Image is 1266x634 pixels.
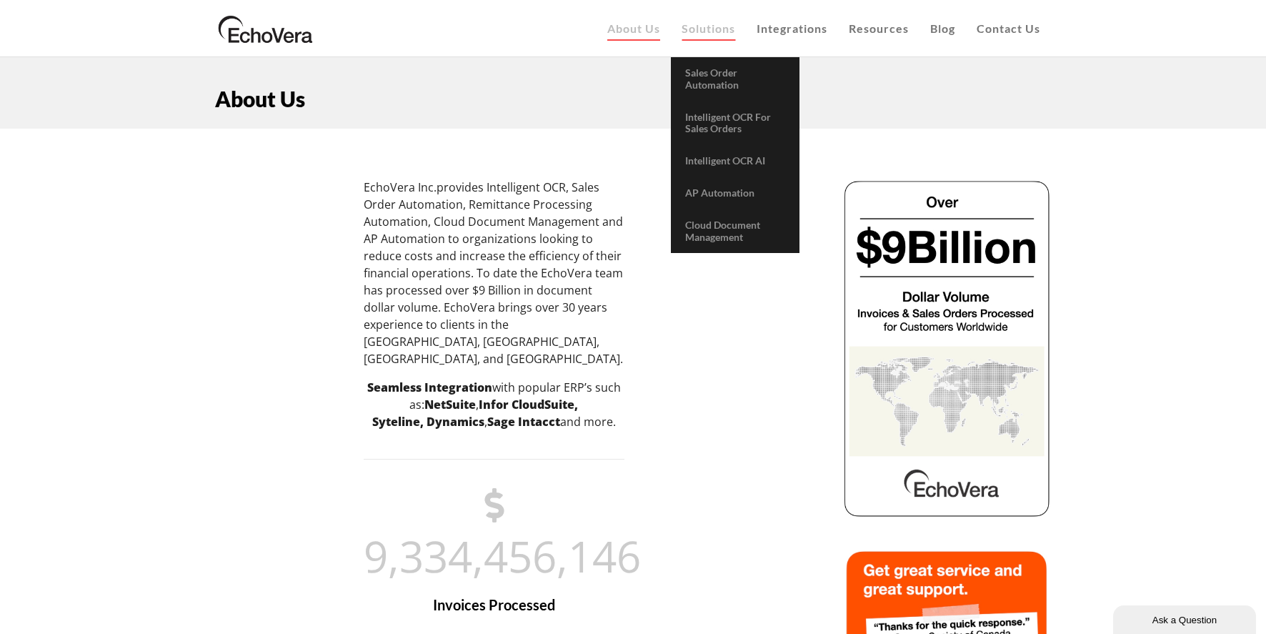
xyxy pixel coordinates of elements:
b: EchoVera Inc. [364,179,437,195]
span: Resources [849,21,909,35]
img: EchoVera [215,11,316,46]
span: Solutions [682,21,735,35]
span: AP Automation [685,187,754,199]
h5: Invoices Processed [364,595,624,614]
img: echovera dollar volume [842,179,1052,518]
span: Intelligent OCR for Sales Orders [685,111,771,135]
span: Integrations [757,21,827,35]
strong: Sage Intacct [487,414,560,430]
span: Intelligent OCR AI [685,154,765,167]
a: Intelligent OCR AI [671,145,799,177]
p: with popular ERP’s such as: , , and more. [364,379,624,430]
span: Contact Us [977,21,1040,35]
span: About Us [607,21,660,35]
a: Cloud Document Management [671,209,799,254]
p: provides Intelligent OCR, Sales Order Automation, Remittance Processing Automation, Cloud Documen... [364,179,624,367]
strong: Seamless Integration [367,380,492,395]
strong: Dynamics [427,414,484,430]
span: Sales Order Automation [685,66,739,91]
a: AP Automation [671,177,799,209]
span: 9,334,456,146 [364,527,641,585]
span: Cloud Document Management [685,219,760,243]
strong: NetSuite [424,397,476,412]
a: Intelligent OCR for Sales Orders [671,101,799,146]
span: About Us [215,86,305,112]
span: Blog [930,21,955,35]
a: Sales Order Automation [671,57,799,101]
iframe: chat widget [1113,603,1259,634]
